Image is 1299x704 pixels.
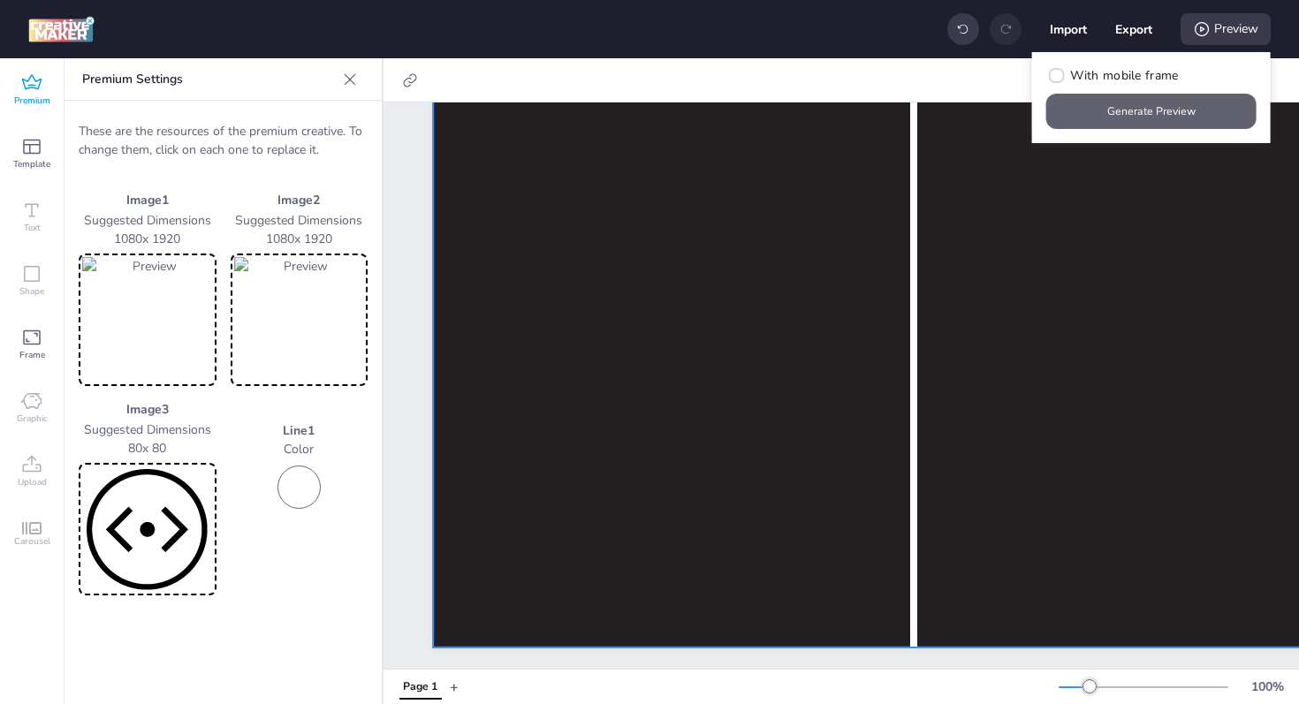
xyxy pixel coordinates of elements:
p: Line 1 [231,421,368,440]
div: Page 1 [403,679,437,695]
p: These are the resources of the premium creative. To change them, click on each one to replace it. [79,122,368,159]
img: logo Creative Maker [28,16,95,42]
button: Export [1115,11,1152,48]
div: Tabs [391,671,450,702]
span: Premium [14,94,50,108]
p: Suggested Dimensions [231,211,368,230]
p: 1080 x 1920 [231,230,368,248]
p: Color [231,440,368,458]
img: Preview [234,257,365,382]
p: Image 2 [231,191,368,209]
span: Frame [19,348,45,362]
p: Suggested Dimensions [79,420,216,439]
span: Upload [18,475,47,489]
span: Template [13,157,50,171]
button: Import [1050,11,1087,48]
span: Carousel [14,534,50,549]
p: Premium Settings [82,58,336,101]
p: 80 x 80 [79,439,216,458]
p: Image 1 [79,191,216,209]
span: With mobile frame [1070,66,1178,85]
p: Suggested Dimensions [79,211,216,230]
img: Preview [82,257,213,382]
span: Graphic [17,412,48,426]
div: 100 % [1246,678,1288,696]
button: Generate Preview [1046,94,1257,129]
span: Shape [19,284,44,299]
span: Text [24,221,41,235]
img: Preview [82,466,213,592]
div: Preview [1181,13,1271,45]
button: + [450,671,459,702]
p: Image 3 [79,400,216,419]
p: 1080 x 1920 [79,230,216,248]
